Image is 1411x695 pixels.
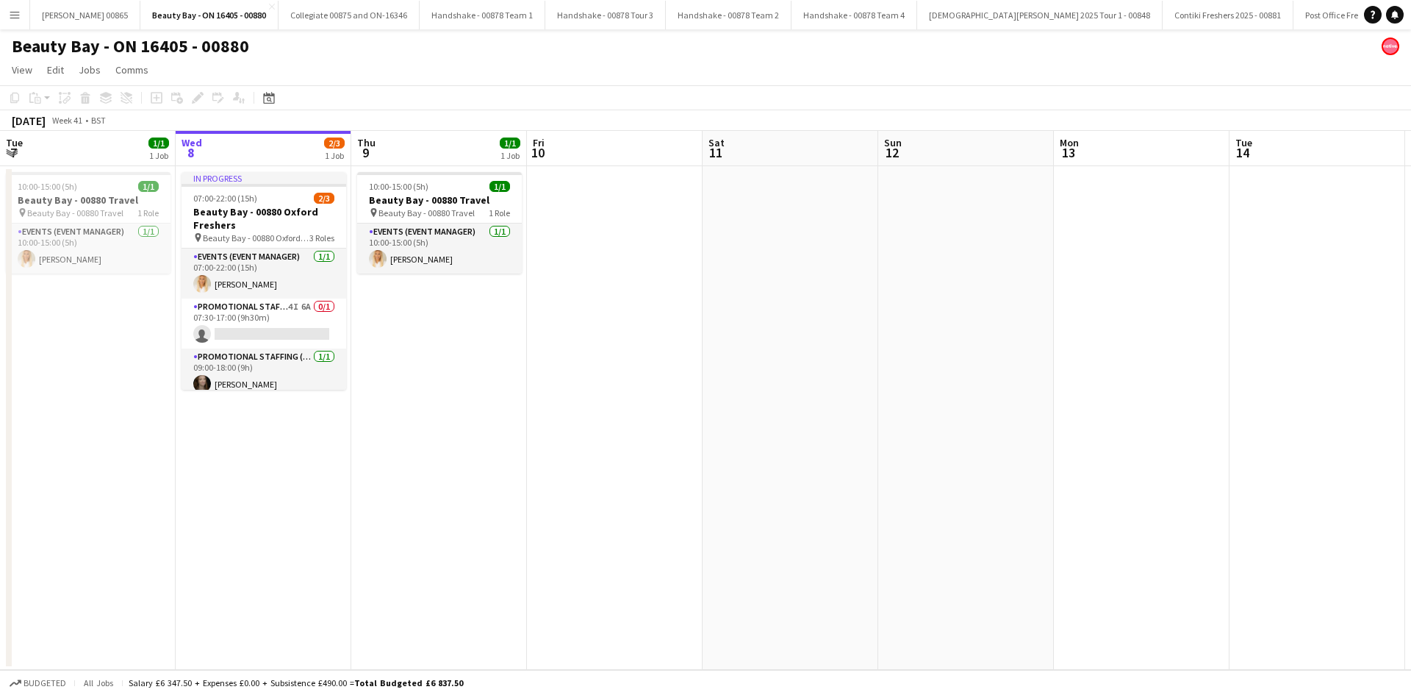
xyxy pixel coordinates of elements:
[7,675,68,691] button: Budgeted
[420,1,545,29] button: Handshake - 00878 Team 1
[24,678,66,688] span: Budgeted
[369,181,428,192] span: 10:00-15:00 (5h)
[79,63,101,76] span: Jobs
[73,60,107,79] a: Jobs
[378,207,475,218] span: Beauty Bay - 00880 Travel
[91,115,106,126] div: BST
[884,136,902,149] span: Sun
[500,150,520,161] div: 1 Job
[6,193,170,207] h3: Beauty Bay - 00880 Travel
[6,172,170,274] app-job-card: 10:00-15:00 (5h)1/1Beauty Bay - 00880 Travel Beauty Bay - 00880 Travel1 RoleEvents (Event Manager...
[1060,136,1079,149] span: Mon
[182,349,346,399] app-card-role: Promotional Staffing (Brand Ambassadors)1/109:00-18:00 (9h)[PERSON_NAME]
[149,150,168,161] div: 1 Job
[355,144,376,161] span: 9
[109,60,154,79] a: Comms
[27,207,123,218] span: Beauty Bay - 00880 Travel
[81,677,116,688] span: All jobs
[325,150,344,161] div: 1 Job
[1235,136,1252,149] span: Tue
[182,136,202,149] span: Wed
[357,224,522,274] app-card-role: Events (Event Manager)1/110:00-15:00 (5h)[PERSON_NAME]
[12,35,249,57] h1: Beauty Bay - ON 16405 - 00880
[1233,144,1252,161] span: 14
[489,181,510,192] span: 1/1
[6,224,170,274] app-card-role: Events (Event Manager)1/110:00-15:00 (5h)[PERSON_NAME]
[708,136,725,149] span: Sat
[309,232,334,243] span: 3 Roles
[6,60,38,79] a: View
[140,1,279,29] button: Beauty Bay - ON 16405 - 00880
[129,677,463,688] div: Salary £6 347.50 + Expenses £0.00 + Subsistence £490.00 =
[182,172,346,390] app-job-card: In progress07:00-22:00 (15h)2/3Beauty Bay - 00880 Oxford Freshers Beauty Bay - 00880 Oxford Fresh...
[30,1,140,29] button: [PERSON_NAME] 00865
[545,1,666,29] button: Handshake - 00878 Tour 3
[917,1,1163,29] button: [DEMOGRAPHIC_DATA][PERSON_NAME] 2025 Tour 1 - 00848
[18,181,77,192] span: 10:00-15:00 (5h)
[533,136,545,149] span: Fri
[193,193,257,204] span: 07:00-22:00 (15h)
[182,205,346,232] h3: Beauty Bay - 00880 Oxford Freshers
[1382,38,1399,55] app-user-avatar: native Staffing
[203,232,309,243] span: Beauty Bay - 00880 Oxford Freshers
[12,63,32,76] span: View
[324,138,345,149] span: 2/3
[354,677,463,688] span: Total Budgeted £6 837.50
[137,207,159,218] span: 1 Role
[6,136,23,149] span: Tue
[41,60,70,79] a: Edit
[182,249,346,299] app-card-role: Events (Event Manager)1/107:00-22:00 (15h)[PERSON_NAME]
[179,144,202,161] span: 8
[4,144,23,161] span: 7
[357,172,522,274] app-job-card: 10:00-15:00 (5h)1/1Beauty Bay - 00880 Travel Beauty Bay - 00880 Travel1 RoleEvents (Event Manager...
[882,144,902,161] span: 12
[357,136,376,149] span: Thu
[47,63,64,76] span: Edit
[314,193,334,204] span: 2/3
[791,1,917,29] button: Handshake - 00878 Team 4
[12,113,46,128] div: [DATE]
[182,172,346,184] div: In progress
[279,1,420,29] button: Collegiate 00875 and ON-16346
[357,193,522,207] h3: Beauty Bay - 00880 Travel
[500,138,520,149] span: 1/1
[531,144,545,161] span: 10
[706,144,725,161] span: 11
[1163,1,1293,29] button: Contiki Freshers 2025 - 00881
[489,207,510,218] span: 1 Role
[666,1,791,29] button: Handshake - 00878 Team 2
[148,138,169,149] span: 1/1
[182,299,346,349] app-card-role: Promotional Staffing (Brand Ambassadors)4I6A0/107:30-17:00 (9h30m)
[49,115,85,126] span: Week 41
[138,181,159,192] span: 1/1
[115,63,148,76] span: Comms
[1058,144,1079,161] span: 13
